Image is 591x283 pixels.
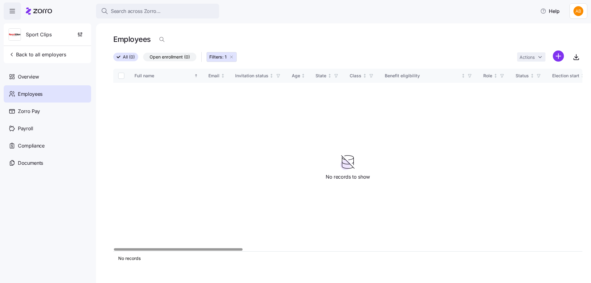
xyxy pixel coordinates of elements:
th: Full nameSorted ascending [130,69,203,83]
div: Not sorted [493,74,498,78]
div: Full name [135,72,193,79]
th: ClassNot sorted [345,69,380,83]
img: 42a6513890f28a9d591cc60790ab6045 [573,6,583,16]
div: State [316,72,326,79]
div: Not sorted [301,74,305,78]
th: Election startNot sorted [547,69,590,83]
span: Employees [18,90,42,98]
div: Class [350,72,361,79]
button: Back to all employers [6,48,69,61]
div: No records [118,255,577,261]
span: Actions [520,55,535,59]
span: All (0) [123,53,135,61]
span: Zorro Pay [18,107,40,115]
span: Filters: 1 [209,54,227,60]
a: Compliance [4,137,91,154]
span: Payroll [18,125,33,132]
img: Employer logo [9,29,21,41]
button: Search across Zorro... [96,4,219,18]
div: Not sorted [269,74,274,78]
div: Status [516,72,529,79]
button: Help [535,5,565,17]
span: Help [540,7,560,15]
a: Payroll [4,120,91,137]
th: Benefit eligibilityNot sorted [380,69,478,83]
span: Documents [18,159,43,167]
div: Not sorted [328,74,332,78]
span: Sport Clips [26,31,52,38]
a: Documents [4,154,91,172]
div: Not sorted [363,74,367,78]
div: Not sorted [530,74,534,78]
th: EmailNot sorted [203,69,230,83]
div: Sorted ascending [194,74,198,78]
svg: add icon [553,51,564,62]
th: RoleNot sorted [478,69,511,83]
span: Compliance [18,142,45,150]
div: Email [208,72,219,79]
input: Select all records [118,73,124,79]
button: Actions [517,52,545,62]
span: Open enrollment (0) [150,53,190,61]
div: Not sorted [221,74,225,78]
th: StatusNot sorted [511,69,547,83]
span: Search across Zorro... [111,7,161,15]
div: Not sorted [461,74,465,78]
div: Invitation status [235,72,268,79]
th: AgeNot sorted [287,69,311,83]
span: No records to show [326,173,370,181]
a: Zorro Pay [4,103,91,120]
a: Overview [4,68,91,85]
button: Filters: 1 [207,52,237,62]
th: StateNot sorted [311,69,345,83]
th: Invitation statusNot sorted [230,69,287,83]
h1: Employees [113,34,151,44]
div: Age [292,72,300,79]
span: Overview [18,73,39,81]
div: Role [483,72,492,79]
div: Benefit eligibility [385,72,460,79]
a: Employees [4,85,91,103]
div: Election start [552,72,579,79]
div: Not sorted [581,74,585,78]
span: Back to all employers [9,51,66,58]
